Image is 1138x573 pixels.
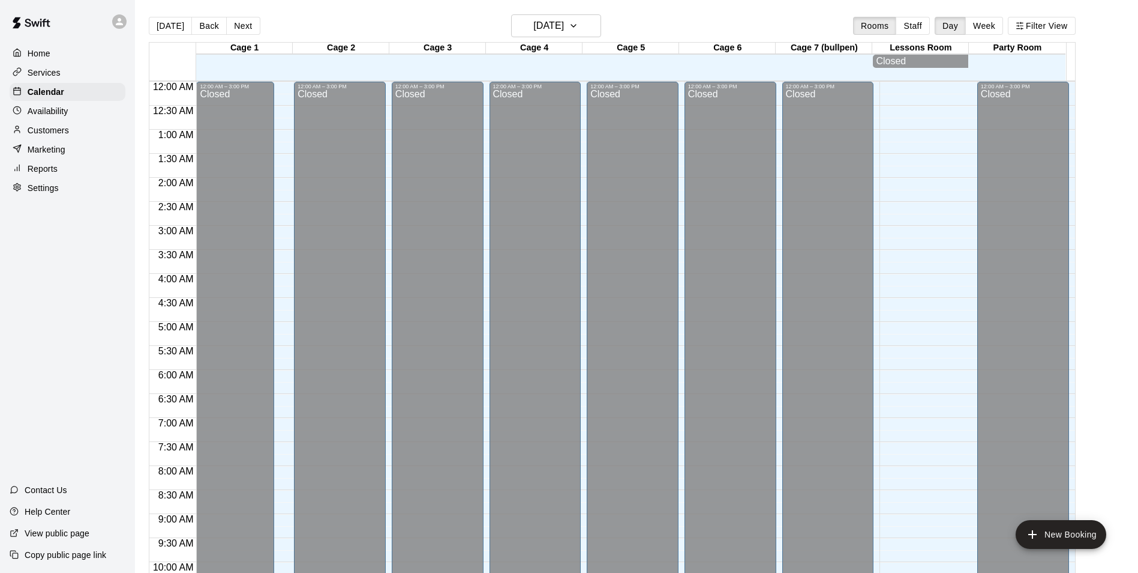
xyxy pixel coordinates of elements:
[155,442,197,452] span: 7:30 AM
[155,466,197,476] span: 8:00 AM
[155,130,197,140] span: 1:00 AM
[395,83,480,89] div: 12:00 AM – 3:00 PM
[155,394,197,404] span: 6:30 AM
[28,67,61,79] p: Services
[969,43,1065,54] div: Party Room
[155,370,197,380] span: 6:00 AM
[1008,17,1075,35] button: Filter View
[486,43,582,54] div: Cage 4
[155,514,197,524] span: 9:00 AM
[590,83,675,89] div: 12:00 AM – 3:00 PM
[155,250,197,260] span: 3:30 AM
[493,83,578,89] div: 12:00 AM – 3:00 PM
[191,17,227,35] button: Back
[688,83,773,89] div: 12:00 AM – 3:00 PM
[155,202,197,212] span: 2:30 AM
[150,82,197,92] span: 12:00 AM
[25,549,106,561] p: Copy public page link
[582,43,679,54] div: Cage 5
[28,144,65,156] p: Marketing
[200,83,271,89] div: 12:00 AM – 3:00 PM
[896,17,930,35] button: Staff
[28,105,68,117] p: Availability
[679,43,776,54] div: Cage 6
[876,56,965,67] div: Closed
[872,43,969,54] div: Lessons Room
[786,83,870,89] div: 12:00 AM – 3:00 PM
[293,43,389,54] div: Cage 2
[149,17,192,35] button: [DATE]
[28,86,64,98] p: Calendar
[150,562,197,572] span: 10:00 AM
[28,124,69,136] p: Customers
[226,17,260,35] button: Next
[155,346,197,356] span: 5:30 AM
[853,17,896,35] button: Rooms
[155,154,197,164] span: 1:30 AM
[155,274,197,284] span: 4:00 AM
[10,102,125,120] a: Availability
[389,43,486,54] div: Cage 3
[10,179,125,197] a: Settings
[155,418,197,428] span: 7:00 AM
[155,226,197,236] span: 3:00 AM
[25,527,89,539] p: View public page
[155,538,197,548] span: 9:30 AM
[155,490,197,500] span: 8:30 AM
[10,44,125,62] a: Home
[155,322,197,332] span: 5:00 AM
[10,141,125,159] a: Marketing
[776,43,872,54] div: Cage 7 (bullpen)
[155,178,197,188] span: 2:00 AM
[965,17,1003,35] button: Week
[10,83,125,101] a: Calendar
[28,182,59,194] p: Settings
[981,83,1065,89] div: 12:00 AM – 3:00 PM
[511,14,601,37] button: [DATE]
[28,163,58,175] p: Reports
[935,17,966,35] button: Day
[196,43,293,54] div: Cage 1
[1016,520,1106,549] button: add
[10,121,125,139] a: Customers
[10,160,125,178] a: Reports
[150,106,197,116] span: 12:30 AM
[533,17,564,34] h6: [DATE]
[25,506,70,518] p: Help Center
[28,47,50,59] p: Home
[155,298,197,308] span: 4:30 AM
[25,484,67,496] p: Contact Us
[10,64,125,82] a: Services
[298,83,382,89] div: 12:00 AM – 3:00 PM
